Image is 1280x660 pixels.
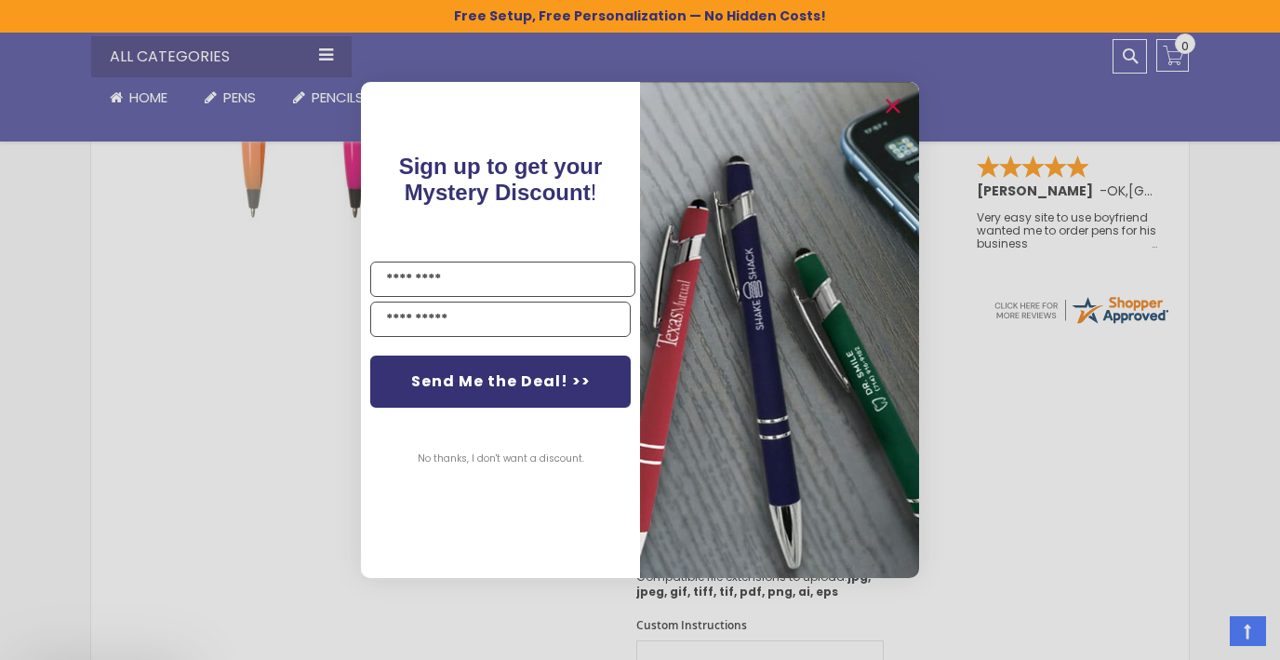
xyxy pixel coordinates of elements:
[399,154,603,205] span: Sign up to get your Mystery Discount
[370,356,631,408] button: Send Me the Deal! >>
[878,91,908,121] button: Close dialog
[408,436,593,482] button: No thanks, I don't want a discount.
[399,154,603,205] span: !
[640,82,919,578] img: pop-up-image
